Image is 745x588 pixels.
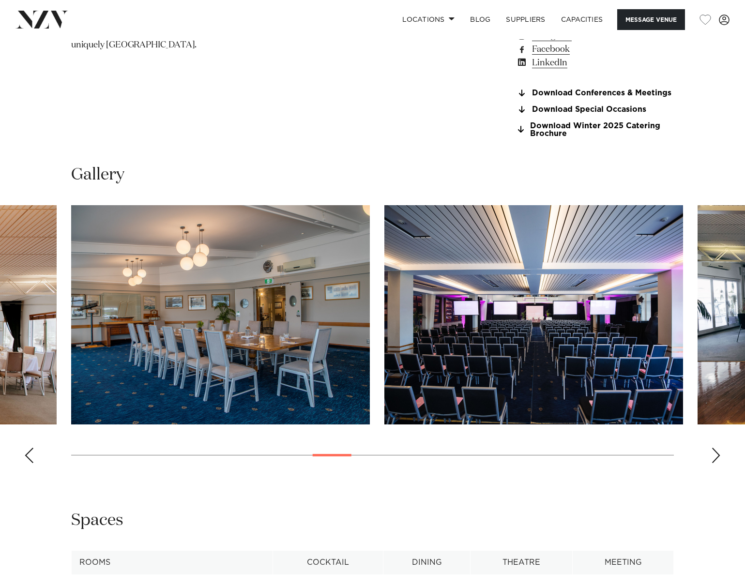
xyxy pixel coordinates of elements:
h2: Gallery [71,164,124,186]
a: SUPPLIERS [498,9,553,30]
a: Download Winter 2025 Catering Brochure [516,122,674,138]
th: Meeting [573,551,674,574]
img: nzv-logo.png [15,11,68,28]
a: BLOG [462,9,498,30]
a: Download Conferences & Meetings [516,89,674,98]
a: Download Special Occasions [516,106,674,114]
th: Rooms [72,551,273,574]
a: Facebook [516,43,674,56]
button: Message Venue [617,9,685,30]
a: Capacities [553,9,611,30]
swiper-slide: 13 / 30 [71,205,370,424]
th: Dining [383,551,470,574]
h2: Spaces [71,510,123,531]
th: Cocktail [273,551,383,574]
a: Locations [395,9,462,30]
th: Theatre [471,551,573,574]
a: LinkedIn [516,56,674,70]
swiper-slide: 14 / 30 [384,205,683,424]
